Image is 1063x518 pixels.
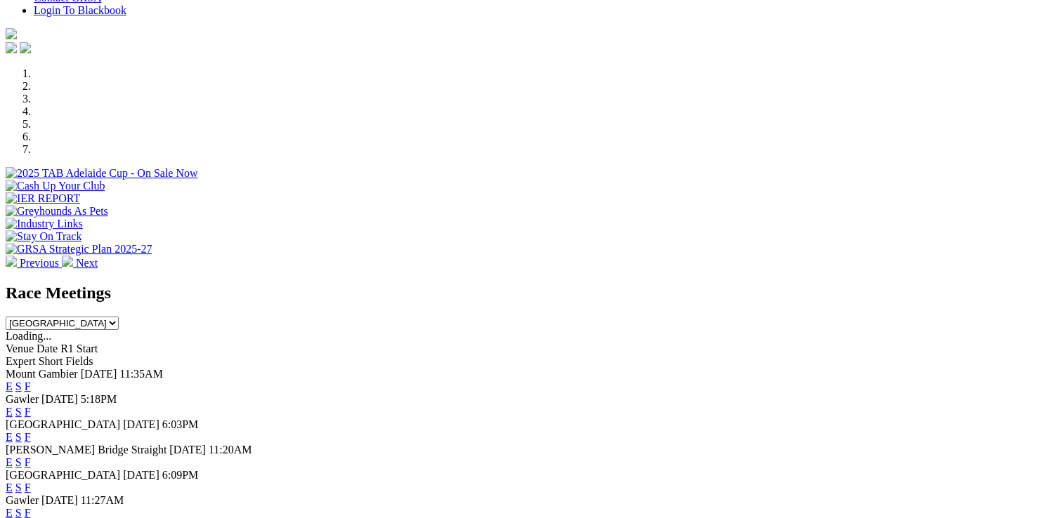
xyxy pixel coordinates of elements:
[6,380,13,392] a: E
[6,180,105,192] img: Cash Up Your Club
[123,418,159,430] span: [DATE]
[6,494,39,506] span: Gawler
[81,368,117,380] span: [DATE]
[6,205,108,218] img: Greyhounds As Pets
[81,393,117,405] span: 5:18PM
[6,28,17,39] img: logo-grsa-white.png
[6,482,13,493] a: E
[6,192,80,205] img: IER REPORT
[15,406,22,418] a: S
[6,330,51,342] span: Loading...
[6,42,17,53] img: facebook.svg
[62,255,73,267] img: chevron-right-pager-white.svg
[6,368,78,380] span: Mount Gambier
[41,494,78,506] span: [DATE]
[169,444,206,456] span: [DATE]
[6,284,1057,303] h2: Race Meetings
[6,230,81,243] img: Stay On Track
[6,418,120,430] span: [GEOGRAPHIC_DATA]
[119,368,163,380] span: 11:35AM
[6,255,17,267] img: chevron-left-pager-white.svg
[162,418,199,430] span: 6:03PM
[6,469,120,481] span: [GEOGRAPHIC_DATA]
[123,469,159,481] span: [DATE]
[6,167,198,180] img: 2025 TAB Adelaide Cup - On Sale Now
[6,406,13,418] a: E
[25,456,31,468] a: F
[6,431,13,443] a: E
[6,343,34,354] span: Venue
[15,431,22,443] a: S
[15,482,22,493] a: S
[6,393,39,405] span: Gawler
[76,257,98,269] span: Next
[60,343,98,354] span: R1 Start
[6,257,62,269] a: Previous
[20,257,59,269] span: Previous
[65,355,93,367] span: Fields
[41,393,78,405] span: [DATE]
[6,355,36,367] span: Expert
[37,343,58,354] span: Date
[25,380,31,392] a: F
[6,444,167,456] span: [PERSON_NAME] Bridge Straight
[6,218,83,230] img: Industry Links
[39,355,63,367] span: Short
[20,42,31,53] img: twitter.svg
[62,257,98,269] a: Next
[25,406,31,418] a: F
[81,494,124,506] span: 11:27AM
[6,456,13,468] a: E
[209,444,252,456] span: 11:20AM
[15,380,22,392] a: S
[15,456,22,468] a: S
[25,482,31,493] a: F
[162,469,199,481] span: 6:09PM
[6,243,152,255] img: GRSA Strategic Plan 2025-27
[34,4,126,16] a: Login To Blackbook
[25,431,31,443] a: F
